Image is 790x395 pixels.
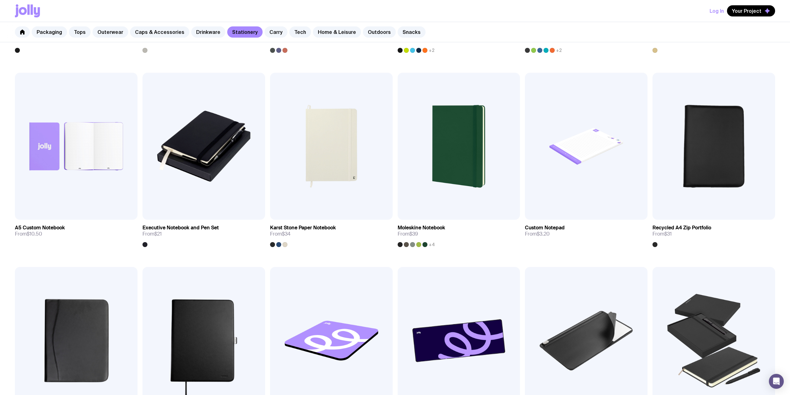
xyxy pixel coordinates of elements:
[15,231,42,237] span: From
[130,26,189,38] a: Caps & Accessories
[525,231,550,237] span: From
[270,231,291,237] span: From
[27,231,42,237] span: $10.50
[227,26,263,38] a: Stationery
[652,225,711,231] h3: Recycled A4 Zip Portfolio
[664,231,672,237] span: $31
[93,26,128,38] a: Outerwear
[398,225,445,231] h3: Moleskine Notebook
[32,26,67,38] a: Packaging
[732,8,761,14] span: Your Project
[525,225,565,231] h3: Custom Notepad
[313,26,361,38] a: Home & Leisure
[429,242,435,247] span: +4
[142,220,265,247] a: Executive Notebook and Pen SetFrom$21
[363,26,396,38] a: Outdoors
[264,26,287,38] a: Carry
[652,220,775,247] a: Recycled A4 Zip PortfolioFrom$31
[727,5,775,16] button: Your Project
[15,225,65,231] h3: A5 Custom Notebook
[537,231,550,237] span: $3.20
[398,26,426,38] a: Snacks
[525,220,648,242] a: Custom NotepadFrom$3.20
[191,26,225,38] a: Drinkware
[270,225,336,231] h3: Karst Stone Paper Notebook
[142,225,219,231] h3: Executive Notebook and Pen Set
[398,231,418,237] span: From
[289,26,311,38] a: Tech
[154,231,162,237] span: $21
[429,48,435,53] span: +2
[556,48,562,53] span: +2
[142,231,162,237] span: From
[270,220,393,247] a: Karst Stone Paper NotebookFrom$34
[409,231,418,237] span: $39
[769,374,784,389] div: Open Intercom Messenger
[15,220,138,242] a: A5 Custom NotebookFrom$10.50
[69,26,91,38] a: Tops
[398,220,520,247] a: Moleskine NotebookFrom$39+4
[710,5,724,16] button: Log In
[282,231,291,237] span: $34
[652,231,672,237] span: From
